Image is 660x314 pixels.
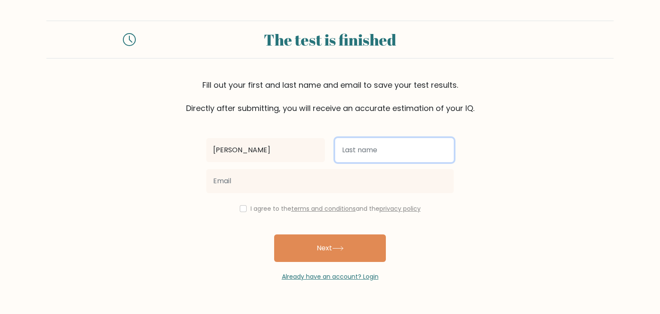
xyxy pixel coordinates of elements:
[282,272,379,281] a: Already have an account? Login
[206,169,454,193] input: Email
[335,138,454,162] input: Last name
[46,79,614,114] div: Fill out your first and last name and email to save your test results. Directly after submitting,...
[274,234,386,262] button: Next
[251,204,421,213] label: I agree to the and the
[379,204,421,213] a: privacy policy
[146,28,514,51] div: The test is finished
[206,138,325,162] input: First name
[291,204,356,213] a: terms and conditions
